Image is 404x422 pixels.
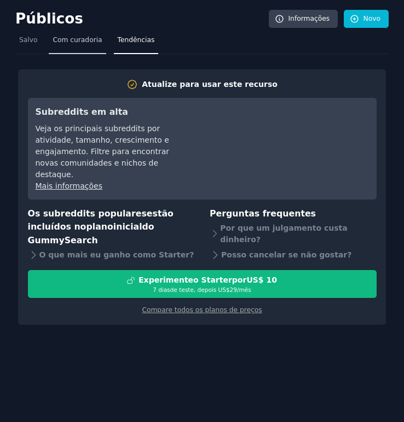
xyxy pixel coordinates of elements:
font: plano [86,221,113,232]
font: US$ 10 [246,276,277,284]
font: o Starter [151,250,189,259]
font: Subreddits em alta [36,107,128,117]
font: Posso cancelar se não gostar? [221,250,351,259]
a: Compare todos os planos de preços [142,306,262,314]
font: Veja os principais subreddits por atividade, tamanho, crescimento e engajamento. Filtre para enco... [36,124,170,179]
font: Por que um julgamento custa dinheiro? [220,224,347,244]
font: Os subreddits populares [28,208,147,219]
font: de teste, depois US$ [170,286,230,293]
font: 29 [230,286,237,293]
font: O que mais eu ganho com [39,250,151,259]
font: /mês [237,286,251,293]
a: Salvo [15,32,41,54]
iframe: Reprodutor de vídeo do YouTube [205,106,369,187]
font: estão incluídos no [28,208,174,232]
font: o Starter [193,276,232,284]
font: 7 dias [153,286,170,293]
font: Públicos [15,10,83,27]
font: Perguntas frequentes [210,208,316,219]
font: Com curadoria [53,36,102,44]
font: Tendências [118,36,155,44]
font: por [232,276,247,284]
a: Com curadoria [49,32,106,54]
font: Informações [288,15,330,22]
a: Tendências [114,32,159,54]
font: ? [189,250,194,259]
font: Experimente [138,276,193,284]
a: Informações [269,10,338,28]
a: Novo [344,10,389,28]
font: Atualize para usar este recurso [142,80,278,89]
font: inicial [113,221,142,232]
button: Experimenteo StarterporUS$ 107 diasde teste, depois US$29/mês [28,270,377,298]
font: Salvo [19,36,37,44]
font: do GummySearch [28,221,154,245]
font: Novo [363,15,380,22]
a: Mais informações [36,181,102,190]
